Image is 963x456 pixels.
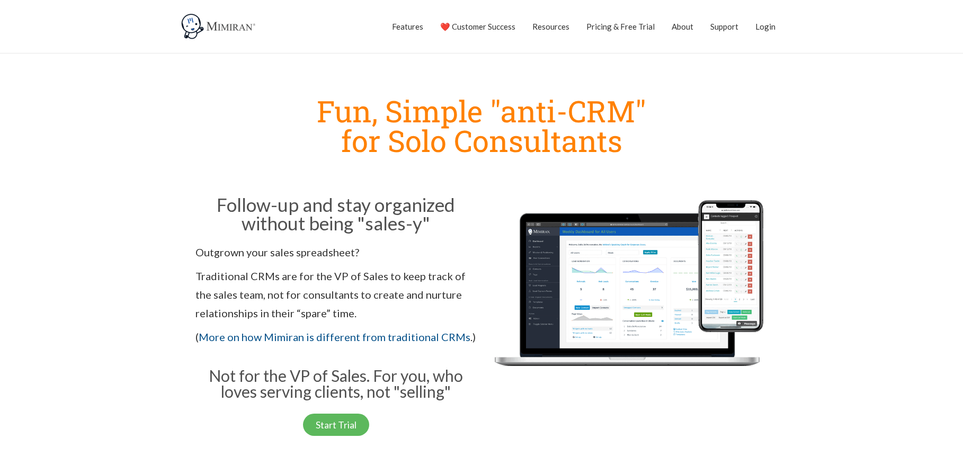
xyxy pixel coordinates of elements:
[672,13,693,40] a: About
[755,13,775,40] a: Login
[190,96,773,155] h1: Fun, Simple "anti-CRM" for Solo Consultants
[532,13,569,40] a: Resources
[303,414,369,436] a: Start Trial
[316,420,356,430] span: Start Trial
[586,13,655,40] a: Pricing & Free Trial
[195,368,476,399] h3: Not for the VP of Sales. For you, who loves serving clients, not "selling"
[195,330,476,343] span: ( .)
[440,13,515,40] a: ❤️ Customer Success
[487,192,768,403] img: Mimiran CRM for solo consultants dashboard mobile
[195,267,476,323] p: Traditional CRMs are for the VP of Sales to keep track of the sales team, not for consultants to ...
[195,195,476,233] h2: Follow-up and stay organized without being "sales-y"
[710,13,738,40] a: Support
[195,243,476,262] p: Outgrown your sales spreadsheet?
[392,13,423,40] a: Features
[199,330,470,343] a: More on how Mimiran is different from traditional CRMs
[180,13,259,40] img: Mimiran CRM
